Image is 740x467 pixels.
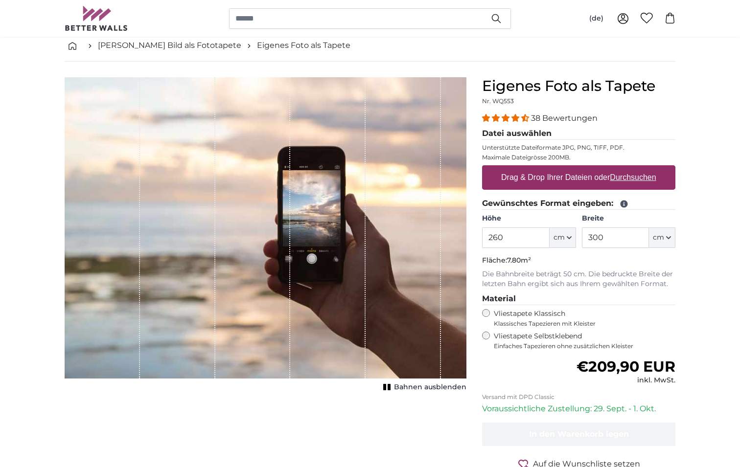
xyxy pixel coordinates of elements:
p: Voraussichtliche Zustellung: 29. Sept. - 1. Okt. [482,403,675,415]
button: Bahnen ausblenden [380,380,466,394]
span: cm [653,233,664,243]
span: €209,90 EUR [577,357,675,376]
span: 38 Bewertungen [531,113,598,123]
img: Betterwalls [65,6,128,31]
button: cm [550,227,576,248]
button: (de) [581,10,611,27]
span: Einfaches Tapezieren ohne zusätzlichen Kleister [494,342,675,350]
legend: Gewünschtes Format eingeben: [482,198,675,210]
button: cm [649,227,675,248]
h1: Eigenes Foto als Tapete [482,77,675,95]
span: Klassisches Tapezieren mit Kleister [494,320,667,328]
legend: Material [482,293,675,305]
p: Versand mit DPD Classic [482,393,675,401]
div: 1 of 1 [65,77,466,394]
label: Vliestapete Selbstklebend [494,332,675,350]
span: In den Warenkorb legen [529,429,629,439]
nav: breadcrumbs [65,30,675,62]
span: Bahnen ausblenden [394,382,466,392]
p: Die Bahnbreite beträgt 50 cm. Die bedruckte Breite der letzten Bahn ergibt sich aus Ihrem gewählt... [482,269,675,289]
p: Unterstützte Dateiformate JPG, PNG, TIFF, PDF. [482,144,675,152]
span: 7.80m² [507,256,531,265]
span: 4.34 stars [482,113,531,123]
p: Fläche: [482,256,675,266]
label: Drag & Drop Ihrer Dateien oder [497,168,660,187]
span: cm [554,233,565,243]
button: In den Warenkorb legen [482,423,675,446]
span: Nr. WQ553 [482,97,514,105]
a: [PERSON_NAME] Bild als Fototapete [98,40,241,51]
label: Vliestapete Klassisch [494,309,667,328]
legend: Datei auswählen [482,128,675,140]
p: Maximale Dateigrösse 200MB. [482,154,675,161]
u: Durchsuchen [610,173,656,181]
label: Breite [582,214,675,223]
div: inkl. MwSt. [577,376,675,385]
label: Höhe [482,214,576,223]
a: Eigenes Foto als Tapete [257,40,350,51]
